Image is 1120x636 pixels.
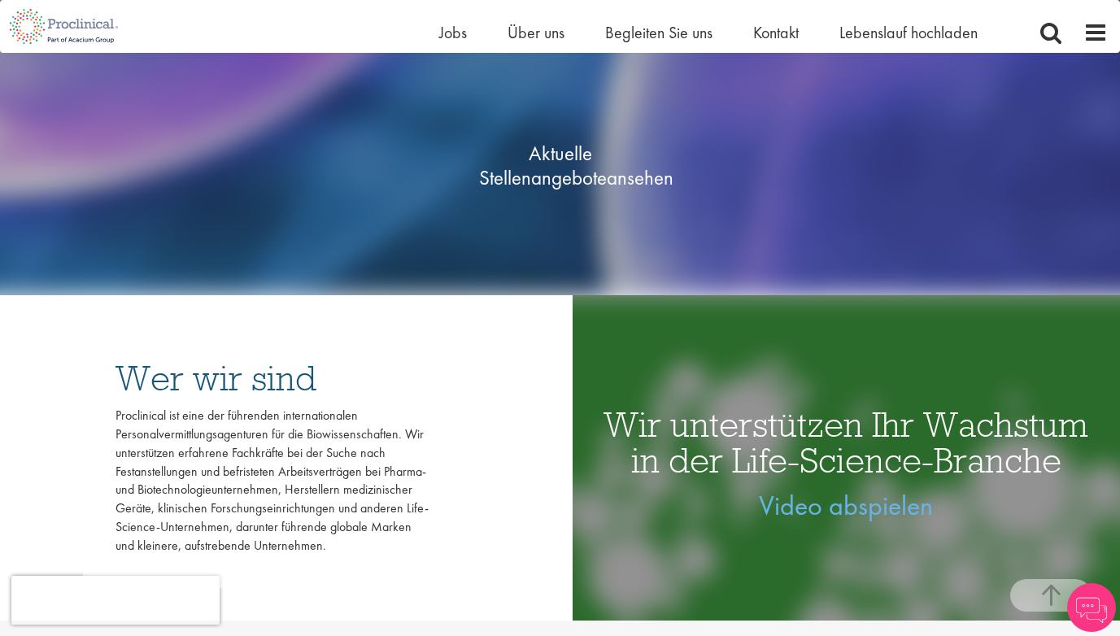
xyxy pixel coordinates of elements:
a: Lebenslauf hochladen [839,22,978,43]
font: Video abspielen [759,488,933,523]
img: Chatbot [1067,583,1116,632]
a: Begleiten Sie uns [605,22,713,43]
font: in der Life-Science-Branche [631,438,1061,482]
font: ansehen [607,164,673,191]
font: Proclinical ist eine der führenden internationalen Personalvermittlungsagenturen für die Biowisse... [115,407,429,554]
font: Wir unterstützen Ihr Wachstum [604,403,1088,447]
a: Über uns [508,22,564,43]
font: Wer wir sind [115,356,316,400]
font: Aktuelle Stellenangebote [479,140,607,191]
iframe: reCAPTCHA [11,576,220,625]
a: Kontakt [753,22,799,43]
a: Aktuelle Stellenangeboteansehen [479,64,642,243]
a: Jobs [439,22,467,43]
